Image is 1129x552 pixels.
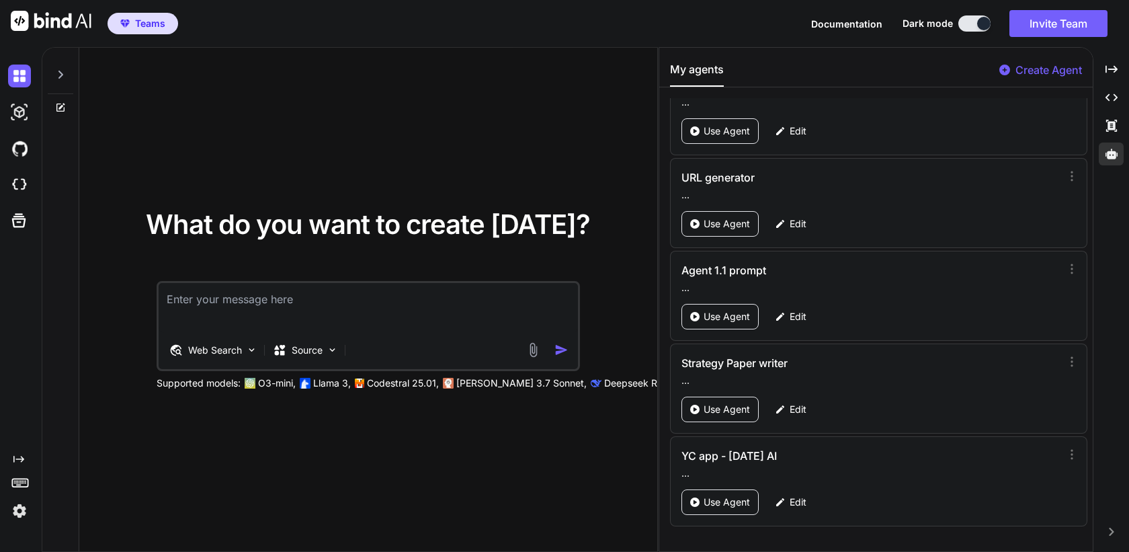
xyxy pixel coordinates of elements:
[258,377,296,390] p: O3-mini,
[135,17,165,30] span: Teams
[790,217,806,231] p: Edit
[704,403,750,416] p: Use Agent
[367,377,439,390] p: Codestral 25.01,
[790,124,806,138] p: Edit
[604,377,661,390] p: Deepseek R1
[120,19,130,28] img: premium
[903,17,953,30] span: Dark mode
[327,344,338,356] img: Pick Models
[8,101,31,124] img: darkAi-studio
[681,448,946,464] h3: YC app - [DATE] AI
[681,467,1059,480] p: ...
[157,377,241,390] p: Supported models:
[704,217,750,231] p: Use Agent
[681,169,946,186] h3: URL generator
[790,310,806,323] p: Edit
[704,124,750,138] p: Use Agent
[790,496,806,509] p: Edit
[681,188,1059,202] p: ...
[526,342,541,358] img: attachment
[443,378,454,389] img: claude
[811,18,882,30] span: Documentation
[313,377,351,390] p: Llama 3,
[292,344,323,357] p: Source
[670,61,724,87] button: My agents
[456,377,587,390] p: [PERSON_NAME] 3.7 Sonnet,
[591,378,601,389] img: claude
[681,374,1059,387] p: ...
[681,281,1059,294] p: ...
[8,137,31,160] img: githubDark
[1015,62,1082,78] p: Create Agent
[108,13,178,34] button: premiumTeams
[704,310,750,323] p: Use Agent
[11,11,91,31] img: Bind AI
[790,403,806,416] p: Edit
[8,65,31,87] img: darkChat
[1009,10,1107,37] button: Invite Team
[8,173,31,196] img: cloudideIcon
[355,379,364,388] img: Mistral-AI
[681,355,946,371] h3: Strategy Paper writer
[704,496,750,509] p: Use Agent
[245,378,255,389] img: GPT-4
[554,343,569,357] img: icon
[146,208,590,241] span: What do you want to create [DATE]?
[681,95,1059,109] p: ...
[188,344,242,357] p: Web Search
[8,500,31,522] img: settings
[246,344,257,356] img: Pick Tools
[300,378,310,389] img: Llama2
[681,262,946,278] h3: Agent 1.1 prompt
[811,17,882,31] button: Documentation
